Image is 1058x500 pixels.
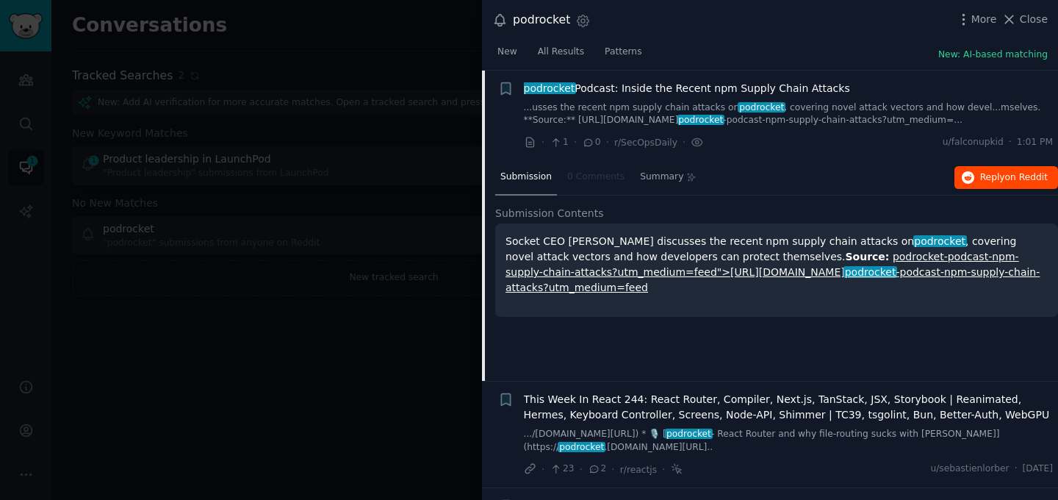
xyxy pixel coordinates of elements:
[550,463,574,476] span: 23
[677,115,725,125] span: podrocket
[614,137,677,148] span: r/SecOpsDaily
[611,462,614,477] span: ·
[524,428,1054,454] a: .../[DOMAIN_NAME][URL]) * 🎙️ [podrocket- React Router and why file-routing sucks with [PERSON_NAM...
[738,102,785,113] span: podrocket
[497,46,517,59] span: New
[522,82,576,94] span: podrocket
[1009,136,1012,149] span: ·
[662,462,665,477] span: ·
[524,81,850,96] a: podrocketPodcast: Inside the Recent npm Supply Chain Attacks
[505,234,1048,296] p: Socket CEO [PERSON_NAME] discusses the recent npm supply chain attacks on , covering novel attack...
[640,171,683,184] span: Summary
[913,235,967,247] span: podrocket
[500,171,552,184] span: Submission
[1015,463,1018,476] span: ·
[524,101,1054,127] a: ...usses the recent npm supply chain attacks onpodrocket, covering novel attack vectors and how d...
[513,11,570,29] div: podrocket
[580,462,583,477] span: ·
[541,135,544,150] span: ·
[558,442,605,452] span: podrocket
[956,12,997,27] button: More
[541,462,544,477] span: ·
[606,135,609,150] span: ·
[600,40,647,71] a: Patterns
[971,12,997,27] span: More
[1020,12,1048,27] span: Close
[533,40,589,71] a: All Results
[538,46,584,59] span: All Results
[665,429,713,439] span: podrocket
[524,81,850,96] span: Podcast: Inside the Recent npm Supply Chain Attacks
[1017,136,1053,149] span: 1:01 PM
[980,171,1048,185] span: Reply
[954,166,1058,190] button: Replyon Reddit
[492,40,522,71] a: New
[495,206,604,221] span: Submission Contents
[1001,12,1048,27] button: Close
[605,46,641,59] span: Patterns
[582,136,600,149] span: 0
[1005,172,1048,182] span: on Reddit
[524,392,1054,423] a: This Week In React 244: React Router, Compiler, Next.js, TanStack, JSX, Storybook | Reanimated, H...
[930,463,1009,476] span: u/sebastienlorber
[620,465,657,475] span: r/reactjs
[843,266,897,278] span: podrocket
[550,136,568,149] span: 1
[505,251,1040,293] a: podrocket-podcast-npm-supply-chain-attacks?utm_medium=feed">[URL][DOMAIN_NAME]podrocket-podcast-n...
[1023,463,1053,476] span: [DATE]
[943,136,1004,149] span: u/falconupkid
[846,251,890,262] strong: Source:
[683,135,685,150] span: ·
[938,49,1048,62] button: New: AI-based matching
[574,135,577,150] span: ·
[588,463,606,476] span: 2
